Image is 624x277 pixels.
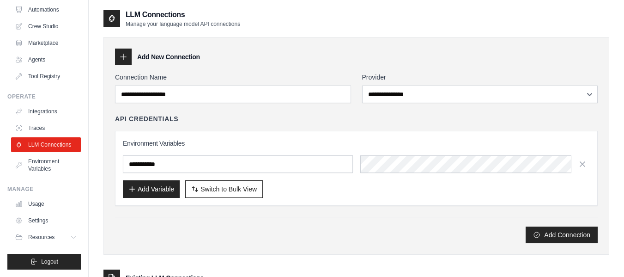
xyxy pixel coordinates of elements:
h3: Environment Variables [123,139,590,148]
a: Marketplace [11,36,81,50]
a: Crew Studio [11,19,81,34]
label: Connection Name [115,73,351,82]
div: Manage [7,185,81,193]
a: LLM Connections [11,137,81,152]
h4: API Credentials [115,114,178,123]
button: Add Variable [123,180,180,198]
a: Environment Variables [11,154,81,176]
button: Add Connection [526,227,598,243]
h3: Add New Connection [137,52,200,62]
h2: LLM Connections [126,9,240,20]
button: Logout [7,254,81,270]
a: Agents [11,52,81,67]
span: Switch to Bulk View [200,185,257,194]
span: Logout [41,258,58,265]
a: Tool Registry [11,69,81,84]
label: Provider [362,73,598,82]
a: Settings [11,213,81,228]
span: Resources [28,234,55,241]
a: Traces [11,121,81,135]
div: Operate [7,93,81,100]
p: Manage your language model API connections [126,20,240,28]
button: Switch to Bulk View [185,180,263,198]
a: Usage [11,197,81,211]
button: Resources [11,230,81,245]
a: Automations [11,2,81,17]
a: Integrations [11,104,81,119]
